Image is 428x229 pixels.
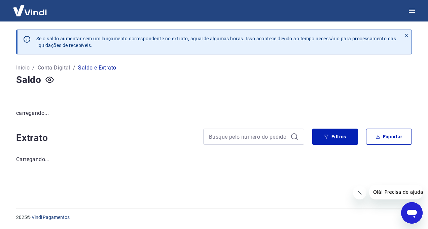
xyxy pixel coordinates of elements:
[4,5,57,10] span: Olá! Precisa de ajuda?
[38,64,70,72] a: Conta Digital
[78,64,116,72] p: Saldo e Extrato
[353,186,366,199] iframe: Close message
[16,131,195,145] h4: Extrato
[16,155,412,164] p: Carregando...
[8,0,52,21] img: Vindi
[366,129,412,145] button: Exportar
[32,215,70,220] a: Vindi Pagamentos
[16,73,41,87] h4: Saldo
[401,202,423,224] iframe: Button to launch messaging window
[32,64,35,72] p: /
[369,185,423,199] iframe: Message from company
[209,132,288,142] input: Busque pelo número do pedido
[73,64,75,72] p: /
[312,129,358,145] button: Filtros
[16,64,30,72] a: Início
[16,214,412,221] p: 2025 ©
[36,35,396,49] p: Se o saldo aumentar sem um lançamento correspondente no extrato, aguarde algumas horas. Isso acon...
[16,109,412,117] p: carregando...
